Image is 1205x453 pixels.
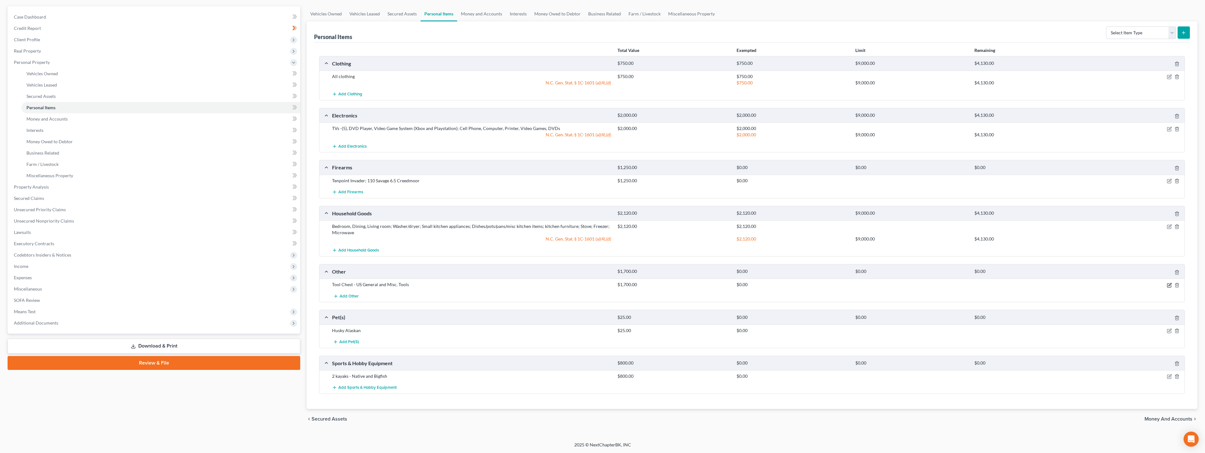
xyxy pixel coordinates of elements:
[332,382,397,394] button: Add Sports & Hobby Equipment
[21,147,300,159] a: Business Related
[733,223,852,229] div: $2,120.00
[26,116,68,122] span: Money and Accounts
[614,112,733,118] div: $2,000.00
[614,269,733,275] div: $1,700.00
[971,360,1090,366] div: $0.00
[9,204,300,215] a: Unsecured Priority Claims
[9,295,300,306] a: SOFA Review
[9,238,300,249] a: Executory Contracts
[307,6,346,21] a: Vehicles Owned
[21,68,300,79] a: Vehicles Owned
[733,327,852,334] div: $0.00
[733,125,852,132] div: $2,000.00
[338,248,379,253] span: Add Household Goods
[14,195,44,201] span: Secured Claims
[733,73,852,80] div: $750.00
[971,60,1090,66] div: $4,130.00
[852,112,971,118] div: $9,000.00
[338,144,367,149] span: Add Electronics
[14,241,54,246] span: Executory Contracts
[733,132,852,138] div: $2,000.00
[852,236,971,242] div: $9,000.00
[733,210,852,216] div: $2,120.00
[332,245,379,256] button: Add Household Goods
[346,6,384,21] a: Vehicles Leased
[14,59,50,65] span: Personal Property
[21,113,300,125] a: Money and Accounts
[614,360,733,366] div: $800.00
[339,339,359,344] span: Add Pet(s)
[26,161,59,167] span: Farm / Livestock
[312,416,347,422] span: Secured Assets
[21,91,300,102] a: Secured Assets
[14,320,58,326] span: Additional Documents
[531,6,584,21] a: Money Owed to Debtor
[14,207,66,212] span: Unsecured Priority Claims
[9,227,300,238] a: Lawsuits
[1192,416,1197,422] i: chevron_right
[421,6,457,21] a: Personal Items
[852,360,971,366] div: $0.00
[329,178,614,184] div: Tenpoint Invader; 110 Savage 6.5 Creedmoor
[26,93,56,99] span: Secured Assets
[457,6,506,21] a: Money and Accounts
[26,150,59,156] span: Business Related
[314,33,352,41] div: Personal Items
[21,102,300,113] a: Personal Items
[332,290,360,302] button: Add Other
[307,416,347,422] button: chevron_left Secured Assets
[21,125,300,136] a: Interests
[9,193,300,204] a: Secured Claims
[14,297,40,303] span: SOFA Review
[1145,416,1192,422] span: Money and Accounts
[26,127,43,133] span: Interests
[340,294,359,299] span: Add Other
[14,184,49,190] span: Property Analysis
[329,236,614,242] div: N.C. Gen. Stat. § 1C-1601 (a)(4),(d)
[9,181,300,193] a: Property Analysis
[14,286,42,292] span: Miscellaneous
[614,281,733,288] div: $1,700.00
[329,73,614,80] div: All clothing
[14,309,36,314] span: Means Test
[26,71,58,76] span: Vehicles Owned
[384,6,421,21] a: Secured Assets
[329,80,614,86] div: N.C. Gen. Stat. § 1C-1601 (a)(4),(d)
[14,229,31,235] span: Lawsuits
[733,236,852,242] div: $2,120.00
[733,281,852,288] div: $0.00
[329,314,614,320] div: Pet(s)
[971,112,1090,118] div: $4,130.00
[9,23,300,34] a: Credit Report
[26,173,73,178] span: Miscellaneous Property
[332,336,360,348] button: Add Pet(s)
[9,215,300,227] a: Unsecured Nonpriority Claims
[974,48,995,53] strong: Remaining
[733,314,852,320] div: $0.00
[614,373,733,379] div: $800.00
[329,327,614,334] div: Husky Alaskan
[852,80,971,86] div: $9,000.00
[584,6,625,21] a: Business Related
[614,178,733,184] div: $1,250.00
[506,6,531,21] a: Interests
[338,92,362,97] span: Add Clothing
[852,132,971,138] div: $9,000.00
[21,170,300,181] a: Miscellaneous Property
[852,210,971,216] div: $9,000.00
[625,6,664,21] a: Farm / Livestock
[14,263,28,269] span: Income
[614,223,733,229] div: $2,120.00
[733,165,852,171] div: $0.00
[8,356,300,370] a: Review & File
[1145,416,1197,422] button: Money and Accounts chevron_right
[329,210,614,217] div: Household Goods
[971,314,1090,320] div: $0.00
[329,132,614,138] div: N.C. Gen. Stat. § 1C-1601 (a)(4),(d)
[329,112,614,119] div: Electronics
[733,269,852,275] div: $0.00
[9,11,300,23] a: Case Dashboard
[338,385,397,390] span: Add Sports & Hobby Equipment
[971,236,1090,242] div: $4,130.00
[14,48,41,54] span: Real Property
